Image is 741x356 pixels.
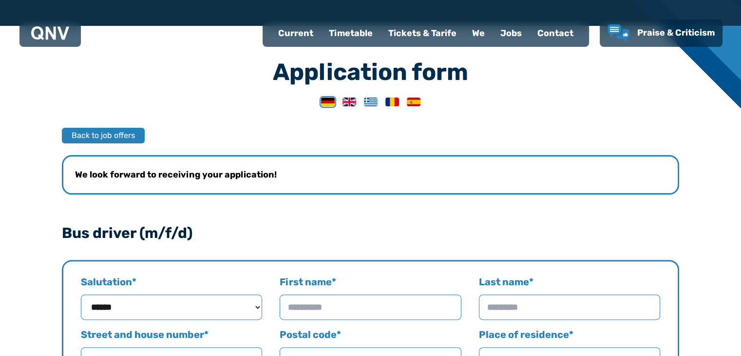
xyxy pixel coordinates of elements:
[81,329,204,340] font: Street and house number
[493,20,530,46] a: Jobs
[342,98,356,106] img: English
[530,20,581,46] a: Contact
[479,276,529,288] font: Last name
[321,20,380,46] a: Timetable
[62,128,145,143] button: Back to job offers
[81,295,262,320] select: Salutation*
[464,20,493,46] a: We
[472,28,485,39] font: We
[280,276,332,288] font: First name
[62,224,193,242] font: Bus driver (m/f/d)
[385,98,399,106] img: Romanian
[75,169,277,180] font: We look forward to receiving your application!
[321,98,335,106] img: German
[280,295,461,320] input: First name*
[537,28,573,39] font: Contact
[364,98,378,106] img: Greek
[479,295,660,320] input: Last name*
[270,20,321,46] a: Current
[637,27,715,38] font: Praise & Criticism
[380,20,464,46] a: Tickets & Tarife
[407,98,420,106] img: Spanish
[278,28,313,39] font: Current
[273,58,468,86] font: Application form
[72,131,135,140] font: Back to job offers
[479,329,569,340] font: Place of residence
[31,26,69,40] img: QNV Logo
[608,24,715,42] a: Praise & Criticism
[280,329,337,340] font: Postal code
[81,276,132,288] font: Salutation
[329,28,373,39] font: Timetable
[31,23,69,43] a: QNV Logo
